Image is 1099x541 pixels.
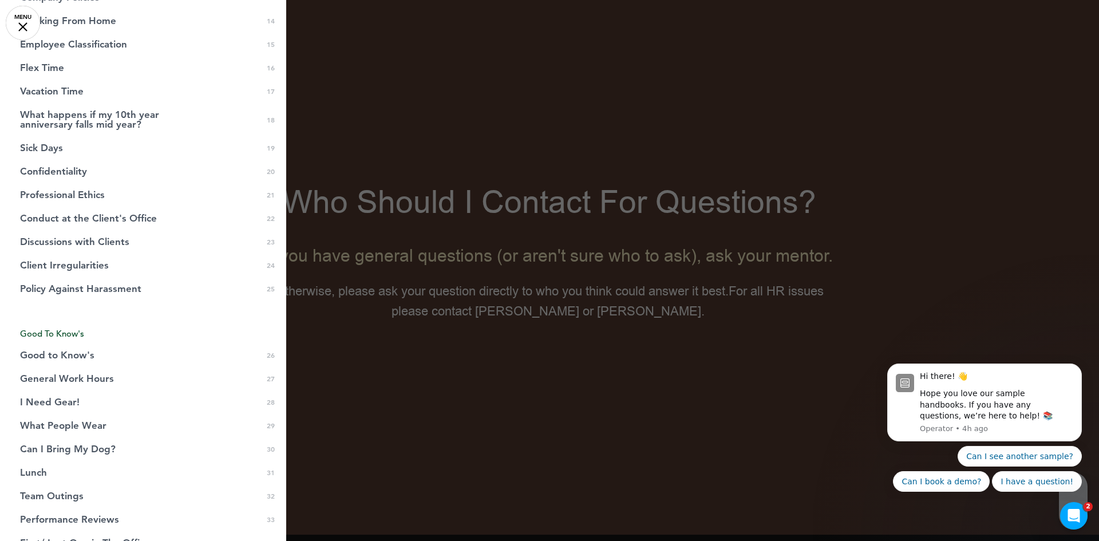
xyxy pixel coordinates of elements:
span: 33 [267,515,275,524]
span: What happens if my 10th year anniversary falls mid year? [20,110,209,129]
span: Conduct at the Client's Office [20,214,157,223]
iframe: Intercom notifications message [870,353,1099,499]
span: 2 [1084,502,1093,511]
span: Team Outings [20,491,84,501]
span: 19 [267,143,275,153]
span: Flex Time [20,63,64,73]
span: 32 [267,491,275,501]
span: Client Irregularities [20,260,109,270]
span: 17 [267,86,275,96]
span: Lunch [20,468,47,477]
span: Discussions with Clients [20,237,129,247]
span: What People Wear [20,421,106,431]
span: Vacation Time [20,86,84,96]
span: 30 [267,444,275,454]
span: 16 [267,63,275,73]
span: Confidentiality [20,167,87,176]
span: 14 [267,16,275,26]
span: 24 [267,260,275,270]
span: 28 [267,397,275,407]
span: 15 [267,40,275,49]
span: Can I Bring My Dog? [20,444,116,454]
span: I Need Gear! [20,397,80,407]
span: 26 [267,350,275,360]
span: Performance Reviews [20,515,119,524]
span: 22 [267,214,275,223]
span: Working From Home [20,16,116,26]
span: Policy Against Harassment [20,284,141,294]
span: 20 [267,167,275,176]
span: 18 [267,115,275,125]
span: 23 [267,237,275,247]
iframe: Intercom live chat [1060,502,1088,530]
span: 27 [267,374,275,384]
span: General Work Hours [20,374,114,384]
span: 31 [267,468,275,477]
span: 29 [267,421,275,431]
span: Sick Days [20,143,63,153]
span: Good to Know's [20,350,94,360]
a: MENU [6,6,40,40]
span: Professional Ethics [20,190,105,200]
span: 21 [267,190,275,200]
span: Employee Classification [20,40,127,49]
span: 25 [267,284,275,294]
